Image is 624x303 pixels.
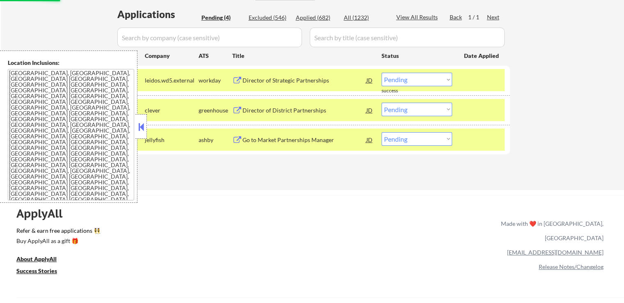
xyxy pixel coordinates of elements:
[468,13,487,21] div: 1 / 1
[296,14,337,22] div: Applied (682)
[382,48,452,63] div: Status
[16,255,68,265] a: About ApplyAll
[145,52,199,60] div: Company
[366,73,374,87] div: JD
[232,52,374,60] div: Title
[382,87,414,94] div: success
[117,9,199,19] div: Applications
[242,76,366,85] div: Director of Strategic Partnerships
[199,136,232,144] div: ashby
[464,52,500,60] div: Date Applied
[344,14,385,22] div: All (1232)
[16,255,57,262] u: About ApplyAll
[242,136,366,144] div: Go to Market Partnerships Manager
[199,106,232,115] div: greenhouse
[366,132,374,147] div: JD
[16,238,98,244] div: Buy ApplyAll as a gift 🎁
[16,267,57,274] u: Success Stories
[8,59,134,67] div: Location Inclusions:
[487,13,500,21] div: Next
[450,13,463,21] div: Back
[16,228,329,236] a: Refer & earn free applications 👯‍♀️
[242,106,366,115] div: Director of District Partnerships
[199,76,232,85] div: workday
[539,263,603,270] a: Release Notes/Changelog
[498,216,603,245] div: Made with ❤️ in [GEOGRAPHIC_DATA], [GEOGRAPHIC_DATA]
[16,236,98,247] a: Buy ApplyAll as a gift 🎁
[16,207,72,220] div: ApplyAll
[310,28,505,47] input: Search by title (case sensitive)
[145,76,199,85] div: leidos.wd5.external
[249,14,290,22] div: Excluded (546)
[145,106,199,115] div: clever
[16,266,68,277] a: Success Stories
[117,28,302,47] input: Search by company (case sensitive)
[507,249,603,256] a: [EMAIL_ADDRESS][DOMAIN_NAME]
[396,13,440,21] div: View All Results
[199,52,232,60] div: ATS
[145,136,199,144] div: jellyfish
[366,103,374,117] div: JD
[201,14,242,22] div: Pending (4)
